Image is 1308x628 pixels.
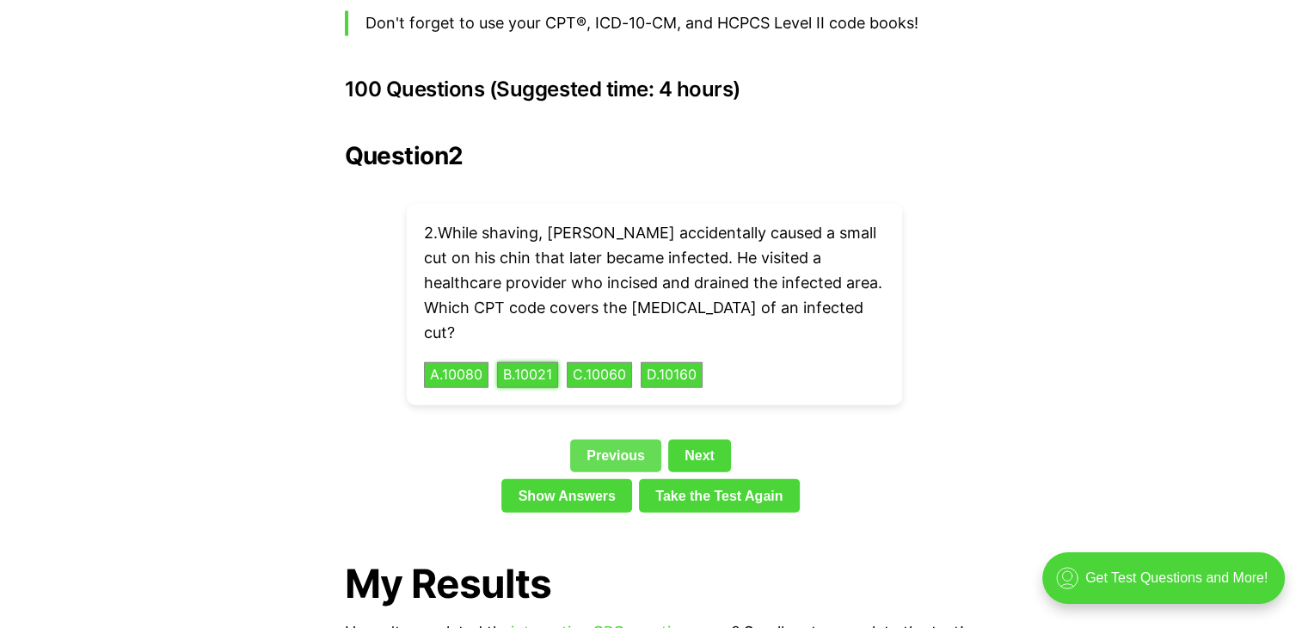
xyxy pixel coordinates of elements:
[345,561,964,606] h1: My Results
[570,440,661,472] a: Previous
[497,362,558,388] button: B.10021
[641,362,703,388] button: D.10160
[567,362,632,388] button: C.10060
[501,479,632,512] a: Show Answers
[668,440,731,472] a: Next
[345,142,964,169] h2: Question 2
[639,479,800,512] a: Take the Test Again
[345,11,964,36] blockquote: Don't forget to use your CPT®, ICD-10-CM, and HCPCS Level II code books!
[345,77,964,102] h3: 100 Questions (Suggested time: 4 hours)
[1028,544,1308,628] iframe: portal-trigger
[424,362,488,388] button: A.10080
[424,221,885,345] p: 2 . While shaving, [PERSON_NAME] accidentally caused a small cut on his chin that later became in...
